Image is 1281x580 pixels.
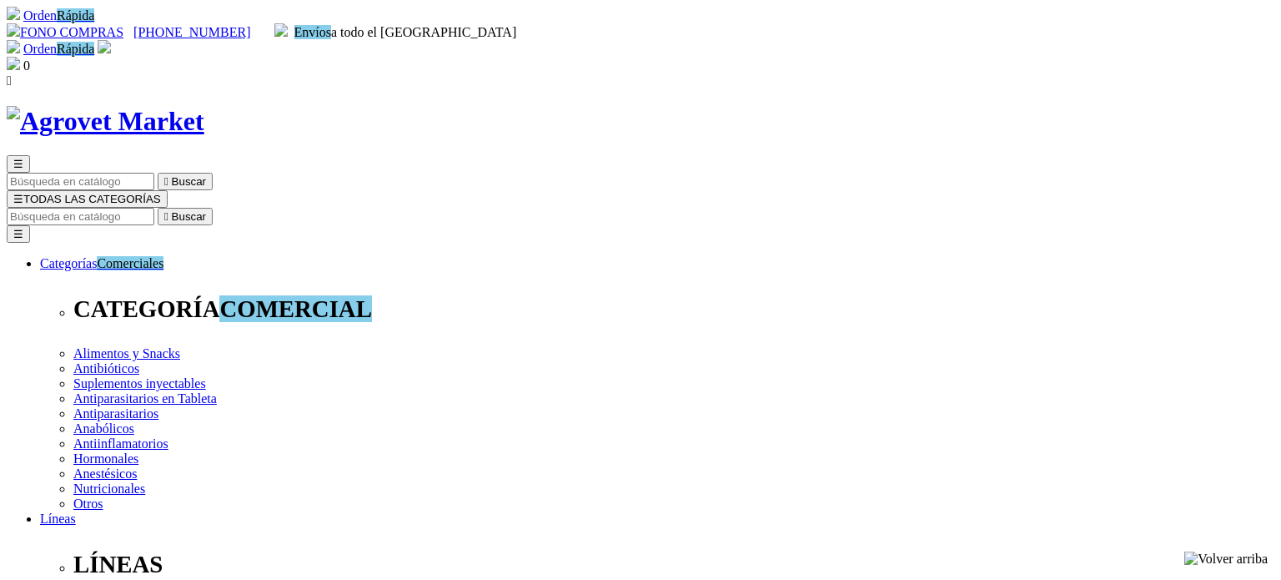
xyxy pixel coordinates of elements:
[73,436,168,451] a: Antiinflamatorios
[7,225,30,243] button: ☰
[73,346,180,361] a: Alimentos y Snacks
[7,208,154,225] input: Buscar
[7,73,12,88] i: 
[73,551,1274,578] p: LÍNEAS
[73,497,103,511] a: Otros
[7,57,20,70] img: shopping-bag.svg
[57,8,94,23] span: Category: My Custom Terms, Term: "RÁPIDa"
[23,8,94,23] a: OrdenRápida
[13,193,23,205] span: ☰
[7,25,123,39] a: FONO COMPRAS
[73,376,206,391] a: Suplementos inyectables
[73,295,1274,323] p: CATEGORÍA
[274,23,288,37] img: delivery-truck.svg
[23,58,30,73] span: 0
[7,155,30,173] button: ☰
[172,175,206,188] span: Buscar
[7,173,154,190] input: Buscar
[40,512,76,526] a: Líneas
[1184,552,1268,567] img: Volver arriba
[73,406,158,421] a: Antiparasitarios
[23,42,94,56] a: OrdenRápida
[40,256,163,270] span: Categorías
[73,467,137,481] a: Anestésicos
[294,25,331,39] span: Category: My Custom Terms, Term: "envíos"
[7,7,20,20] img: shopping-cart.svg
[97,256,163,270] span: Category: My Custom Terms, Term: "comerciales"
[7,190,168,208] button: ☰TODAS LAS CATEGORÍAS
[13,158,23,170] span: ☰
[73,482,145,496] a: Nutricionales
[73,451,138,466] a: Hormonales
[7,40,20,53] img: shopping-cart.svg
[164,175,168,188] i: 
[172,210,206,223] span: Buscar
[98,40,111,53] img: user.svg
[57,42,94,56] span: Category: My Custom Terms, Term: "RÁPIDa"
[7,23,20,37] img: phone.svg
[274,25,517,39] span: a todo el [GEOGRAPHIC_DATA]
[133,25,250,39] a: [PHONE_NUMBER]
[158,208,213,225] button:  Buscar
[158,173,213,190] button:  Buscar
[98,42,111,56] a: Acceda a su cuenta de cliente
[219,295,371,322] span: Category: My Custom Terms, Term: "comercial"
[73,361,139,376] a: Antibióticos
[40,256,163,270] a: CategoríasComerciales
[73,421,134,436] a: Anabólicos
[7,106,204,137] img: Agrovet Market
[164,210,168,223] i: 
[73,391,217,406] a: Antiparasitarios en Tableta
